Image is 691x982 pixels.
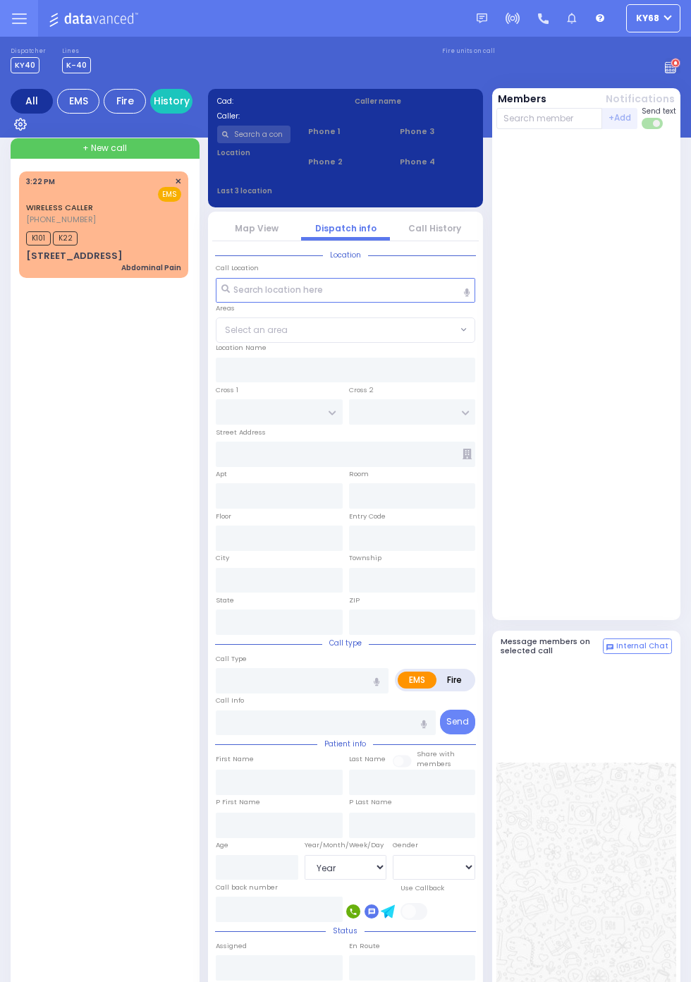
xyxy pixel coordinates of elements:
img: Logo [49,10,142,28]
button: Send [440,710,475,734]
label: Apt [216,469,227,479]
span: K101 [26,231,51,245]
span: members [417,759,451,768]
button: Notifications [606,92,675,107]
span: Phone 4 [400,156,474,168]
label: Call back number [216,883,278,892]
span: Internal Chat [616,641,668,651]
input: Search a contact [217,126,291,143]
label: Areas [216,303,235,313]
label: Dispatcher [11,47,46,56]
div: [STREET_ADDRESS] [26,249,123,263]
label: Room [349,469,369,479]
label: P First Name [216,797,260,807]
label: Floor [216,511,231,521]
span: Select an area [225,324,288,337]
span: Send text [642,106,676,116]
span: K-40 [62,57,91,73]
label: Township [349,553,381,563]
label: Fire [436,672,473,689]
span: + New call [82,142,127,154]
div: EMS [57,89,99,114]
span: K22 [53,231,78,245]
img: comment-alt.png [606,644,613,651]
div: Year/Month/Week/Day [305,840,387,850]
label: Lines [62,47,91,56]
span: 3:22 PM [26,176,55,187]
a: WIRELESS CALLER [26,202,93,213]
img: message.svg [477,13,487,24]
span: KY40 [11,57,39,73]
span: ky68 [636,12,659,25]
span: Status [326,926,365,936]
label: Cross 1 [216,385,238,395]
a: Map View [235,222,279,234]
input: Search member [496,108,603,129]
label: Street Address [216,428,266,437]
label: En Route [349,941,380,951]
small: Share with [417,749,455,758]
label: ZIP [349,595,360,605]
label: First Name [216,754,254,764]
label: Location [217,147,291,158]
span: Phone 1 [308,126,382,138]
span: Call type [322,638,369,648]
div: Abdominal Pain [121,262,181,273]
label: Location Name [216,343,267,353]
div: All [11,89,53,114]
label: Caller: [217,111,337,121]
label: Call Location [216,263,259,273]
label: Cad: [217,96,337,107]
div: Fire [104,89,146,114]
label: Gender [393,840,418,850]
label: Call Info [216,696,244,705]
button: Internal Chat [603,638,672,654]
input: Search location here [216,278,475,303]
label: Age [216,840,228,850]
label: Last 3 location [217,186,346,196]
a: History [150,89,192,114]
label: State [216,595,234,605]
span: Patient info [317,739,373,749]
span: Phone 2 [308,156,382,168]
span: Phone 3 [400,126,474,138]
a: Dispatch info [315,222,377,234]
label: Last Name [349,754,386,764]
button: ky68 [626,4,680,32]
span: EMS [158,187,181,202]
label: Turn off text [642,116,664,131]
span: Location [323,250,368,260]
span: ✕ [175,176,181,188]
label: Use Callback [400,883,444,893]
h5: Message members on selected call [501,637,604,655]
label: Entry Code [349,511,386,521]
a: Call History [408,222,461,234]
label: Fire units on call [442,47,495,56]
label: Call Type [216,654,247,664]
label: P Last Name [349,797,392,807]
label: Caller name [355,96,475,107]
label: Cross 2 [349,385,374,395]
button: Members [498,92,546,107]
span: [PHONE_NUMBER] [26,214,96,225]
label: Assigned [216,941,247,951]
span: Other building occupants [463,449,472,459]
label: EMS [398,672,436,689]
label: City [216,553,229,563]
